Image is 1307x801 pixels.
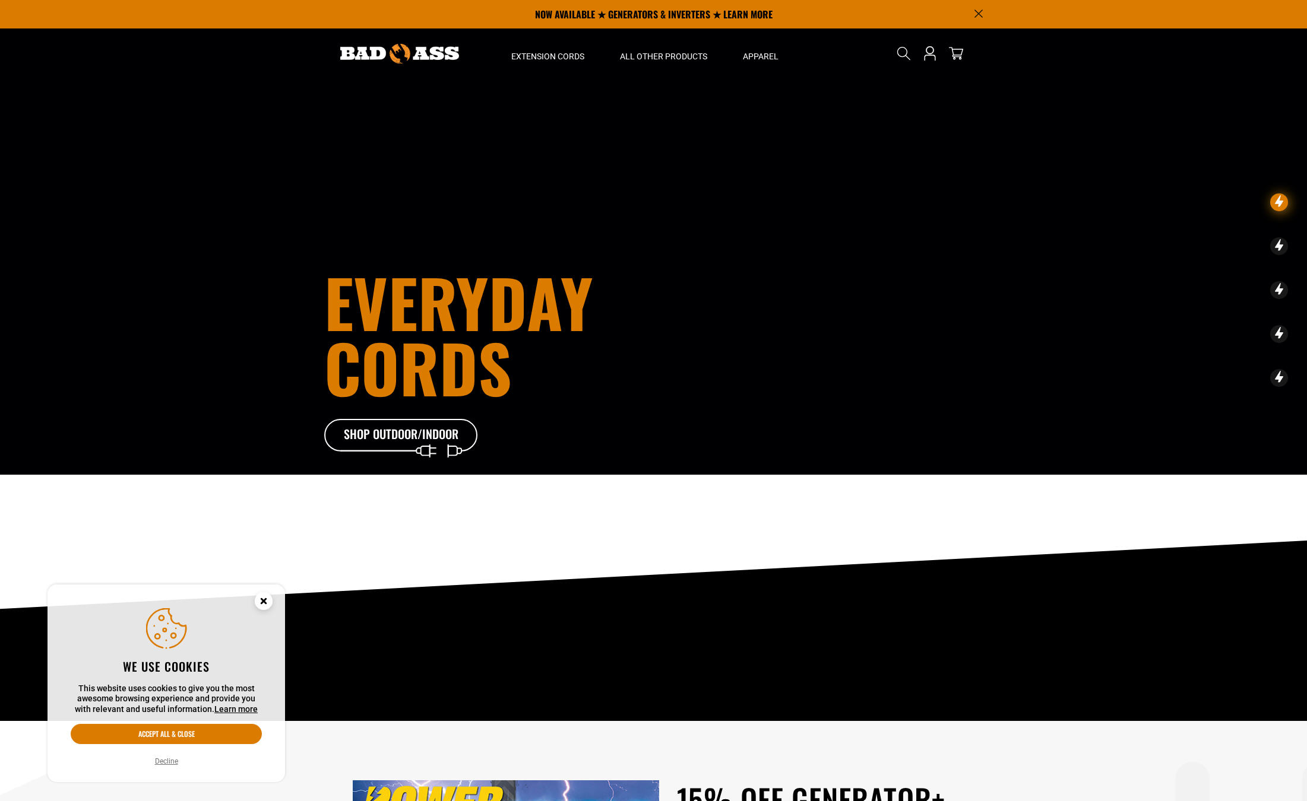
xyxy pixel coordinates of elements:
[214,704,258,714] a: Learn more
[71,684,262,715] p: This website uses cookies to give you the most awesome browsing experience and provide you with r...
[743,51,778,62] span: Apparel
[71,659,262,674] h2: We use cookies
[511,51,584,62] span: Extension Cords
[48,584,285,783] aside: Cookie Consent
[151,755,182,767] button: Decline
[894,44,913,63] summary: Search
[324,269,720,400] h1: Everyday cords
[340,44,459,63] img: Bad Ass Extension Cords
[725,28,796,78] summary: Apparel
[324,419,479,452] a: Shop Outdoor/Indoor
[71,724,262,744] button: Accept all & close
[493,28,602,78] summary: Extension Cords
[602,28,725,78] summary: All Other Products
[620,51,707,62] span: All Other Products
